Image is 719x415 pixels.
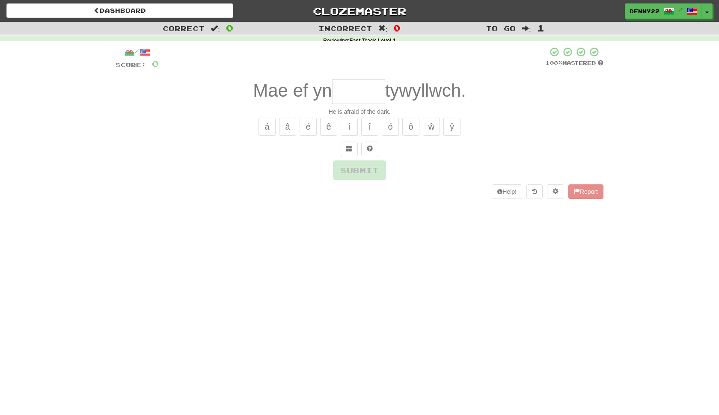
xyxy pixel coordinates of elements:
span: Score: [116,61,146,68]
a: Clozemaster [246,3,473,18]
button: í [341,118,358,136]
span: 0 [152,58,159,69]
button: ó [382,118,399,136]
span: To go [486,24,516,33]
button: Switch sentence to multiple choice alt+p [341,142,358,156]
button: Round history (alt+y) [526,184,543,199]
button: ê [320,118,337,136]
button: ŷ [443,118,461,136]
button: Report [568,184,603,199]
span: 0 [393,23,401,33]
strong: Fast Track Level 1 [350,38,396,44]
button: Submit [333,160,386,180]
a: Dashboard [6,3,233,18]
span: Denny22 [630,7,660,15]
span: 0 [226,23,233,33]
a: Denny22 / [625,3,702,19]
span: : [211,25,220,32]
span: 1 [537,23,544,33]
div: He is afraid of the dark. [116,107,603,116]
button: ŵ [423,118,440,136]
button: î [361,118,378,136]
div: Mastered [545,59,603,67]
div: / [116,47,159,57]
span: / [678,7,683,13]
span: 100 % [545,59,562,66]
span: : [522,25,531,32]
button: Help! [492,184,522,199]
span: : [378,25,388,32]
button: é [300,118,317,136]
span: Mae ef yn [253,80,332,101]
button: ô [402,118,419,136]
button: Single letter hint - you only get 1 per sentence and score half the points! alt+h [361,142,378,156]
span: tywyllwch. [385,80,466,101]
span: Correct [163,24,205,33]
span: Incorrect [318,24,372,33]
button: â [279,118,296,136]
button: á [258,118,276,136]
